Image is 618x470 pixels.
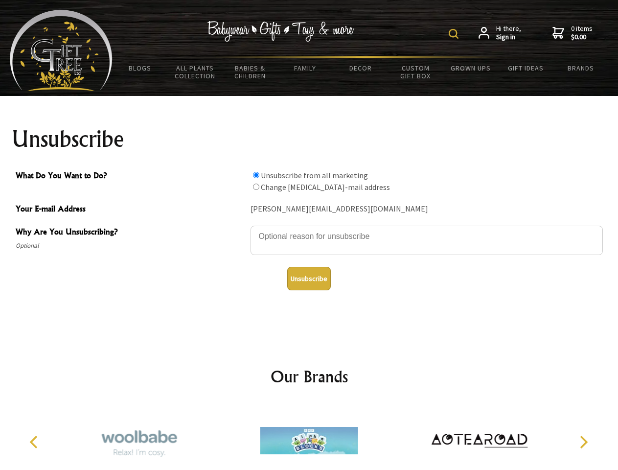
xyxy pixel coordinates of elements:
[571,33,593,42] strong: $0.00
[10,10,113,91] img: Babyware - Gifts - Toys and more...
[223,58,278,86] a: Babies & Children
[552,24,593,42] a: 0 items$0.00
[571,24,593,42] span: 0 items
[168,58,223,86] a: All Plants Collection
[207,21,354,42] img: Babywear - Gifts - Toys & more
[449,29,458,39] img: product search
[278,58,333,78] a: Family
[572,431,594,453] button: Next
[553,58,609,78] a: Brands
[253,184,259,190] input: What Do You Want to Do?
[287,267,331,290] button: Unsubscribe
[333,58,388,78] a: Decor
[443,58,498,78] a: Grown Ups
[251,226,603,255] textarea: Why Are You Unsubscribing?
[496,24,521,42] span: Hi there,
[479,24,521,42] a: Hi there,Sign in
[24,431,46,453] button: Previous
[261,170,368,180] label: Unsubscribe from all marketing
[12,127,607,151] h1: Unsubscribe
[16,203,246,217] span: Your E-mail Address
[20,365,599,388] h2: Our Brands
[261,182,390,192] label: Change [MEDICAL_DATA]-mail address
[16,169,246,184] span: What Do You Want to Do?
[253,172,259,178] input: What Do You Want to Do?
[16,226,246,240] span: Why Are You Unsubscribing?
[496,33,521,42] strong: Sign in
[16,240,246,252] span: Optional
[251,202,603,217] div: [PERSON_NAME][EMAIL_ADDRESS][DOMAIN_NAME]
[388,58,443,86] a: Custom Gift Box
[498,58,553,78] a: Gift Ideas
[113,58,168,78] a: BLOGS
